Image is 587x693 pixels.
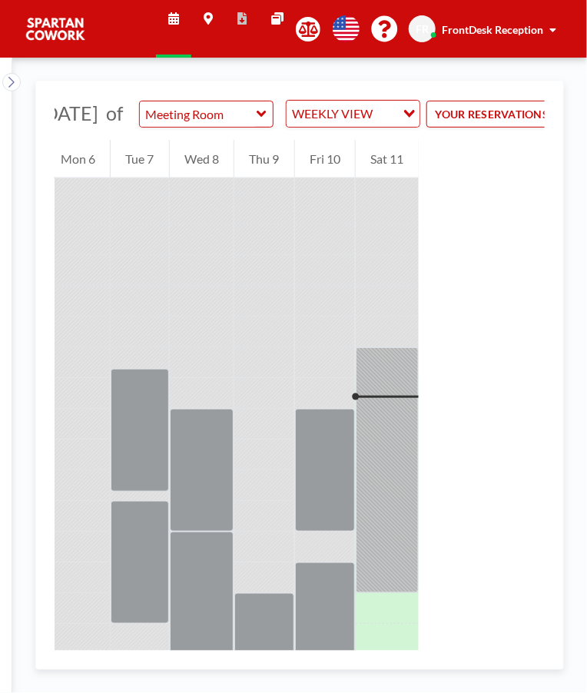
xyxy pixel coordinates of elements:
[295,140,356,178] div: Fri 10
[234,140,294,178] div: Thu 9
[416,22,429,36] span: FR
[38,101,98,124] span: [DATE]
[170,140,234,178] div: Wed 8
[111,140,169,178] div: Tue 7
[426,101,580,128] button: YOUR RESERVATIONS
[46,140,111,178] div: Mon 6
[290,104,376,124] span: WEEKLY VIEW
[287,101,420,127] div: Search for option
[106,101,123,125] span: of
[25,14,86,45] img: organization-logo
[140,101,257,127] input: Meeting Room
[356,140,419,178] div: Sat 11
[442,23,543,36] span: FrontDesk Reception
[378,104,394,124] input: Search for option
